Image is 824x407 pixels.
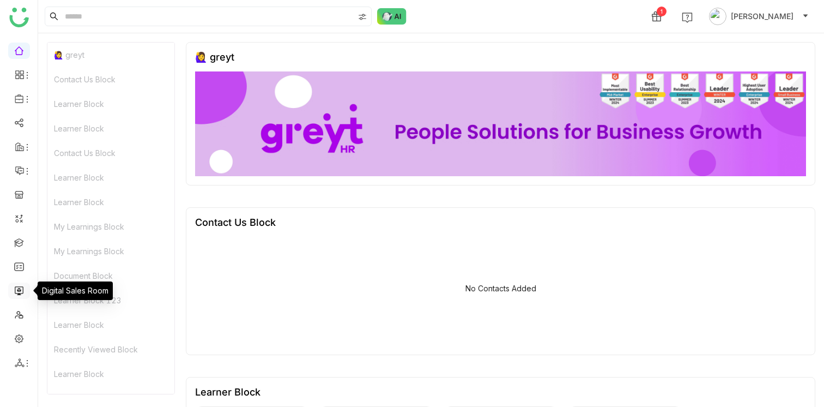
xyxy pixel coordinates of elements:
div: Recently Viewed Block [47,337,174,362]
div: Learner Block [47,313,174,337]
div: No Contacts Added [465,284,536,293]
img: logo [9,8,29,27]
div: Digital Sales Room [38,282,113,300]
img: 68ca8a786afc163911e2cfd3 [195,71,806,176]
div: Learner Block [47,92,174,116]
div: Contact Us Block [47,67,174,92]
img: ask-buddy-normal.svg [377,8,407,25]
div: 🙋‍♀️ greyt [47,43,174,67]
img: avatar [709,8,726,25]
div: Document Block [47,264,174,288]
div: My Learnings Block [47,239,174,264]
div: Contact Us Block [47,141,174,165]
div: 1 [657,7,667,16]
div: Learner Block 123 [47,288,174,313]
div: Learner Block [47,116,174,141]
img: search-type.svg [358,13,367,21]
div: 🙋‍♀️ greyt [195,51,234,63]
div: Learner Block [47,165,174,190]
div: Learner Block [195,386,260,398]
div: Learner Block [47,190,174,214]
div: Learner Block [47,362,174,386]
span: [PERSON_NAME] [731,10,793,22]
button: [PERSON_NAME] [707,8,811,25]
img: help.svg [682,12,693,23]
div: My Learnings Block [47,214,174,239]
div: Contact Us Block [195,217,276,228]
